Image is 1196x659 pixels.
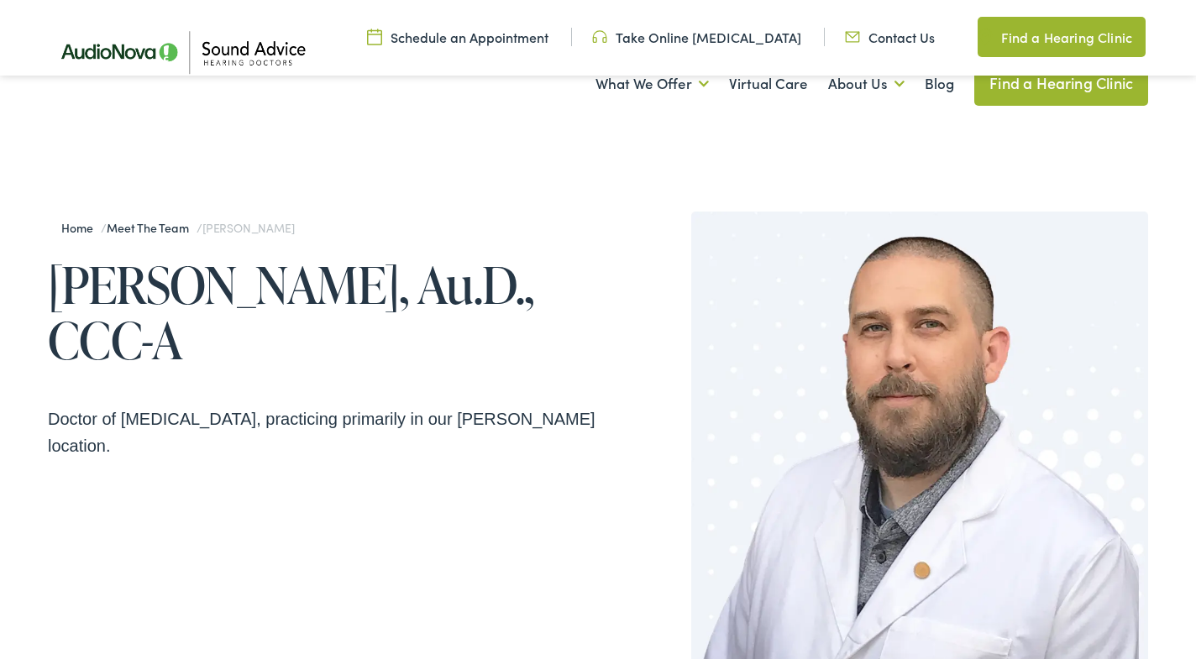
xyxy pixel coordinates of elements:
[828,53,905,115] a: About Us
[48,405,598,459] p: Doctor of [MEDICAL_DATA], practicing primarily in our [PERSON_NAME] location.
[592,28,607,46] img: Headphone icon in a unique green color, suggesting audio-related services or features.
[367,28,548,46] a: Schedule an Appointment
[845,28,860,46] img: Icon representing mail communication in a unique green color, indicative of contact or communicat...
[61,219,101,236] a: Home
[974,60,1148,106] a: Find a Hearing Clinic
[107,219,197,236] a: Meet the Team
[61,219,294,236] span: / /
[978,27,993,47] img: Map pin icon in a unique green color, indicating location-related features or services.
[925,53,954,115] a: Blog
[978,17,1146,57] a: Find a Hearing Clinic
[367,28,382,46] img: Calendar icon in a unique green color, symbolizing scheduling or date-related features.
[48,257,598,368] h1: [PERSON_NAME], Au.D., CCC-A
[202,219,294,236] span: [PERSON_NAME]
[729,53,808,115] a: Virtual Care
[595,53,709,115] a: What We Offer
[845,28,935,46] a: Contact Us
[592,28,801,46] a: Take Online [MEDICAL_DATA]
